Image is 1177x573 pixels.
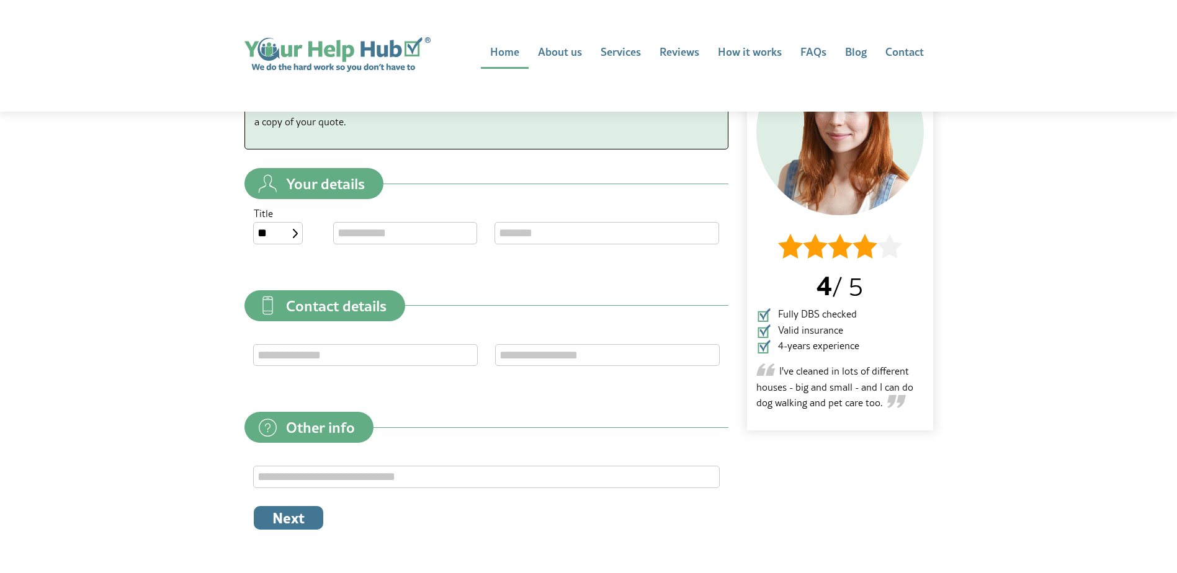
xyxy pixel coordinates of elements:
[756,306,924,322] li: Fully DBS checked
[650,37,709,69] a: Reviews
[254,208,316,218] label: Title
[254,506,323,530] button: Next
[876,37,933,69] a: Contact
[286,176,365,191] span: Your details
[591,37,650,69] a: Services
[709,37,791,69] a: How it works
[817,265,832,304] span: 4
[254,414,282,442] img: questions.svg
[529,37,591,69] a: About us
[756,322,924,339] li: Valid insurance
[887,395,906,407] img: Closing quote
[791,37,836,69] a: FAQs
[756,338,924,354] li: 4-years experience
[244,37,431,72] a: Home
[286,420,355,435] span: Other info
[756,363,924,411] p: I've cleaned in lots of different houses - big and small - and I can do dog walking and pet care ...
[756,48,924,216] img: Cleaner 3
[254,291,282,319] img: contact-details.svg
[836,37,876,69] a: Blog
[756,263,924,306] p: / 5
[481,37,529,69] a: Home
[293,229,298,238] img: select-box.svg
[254,170,282,198] img: your-details.svg
[756,363,775,376] img: Opening quote
[286,298,387,313] span: Contact details
[244,37,431,72] img: Your Help Hub logo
